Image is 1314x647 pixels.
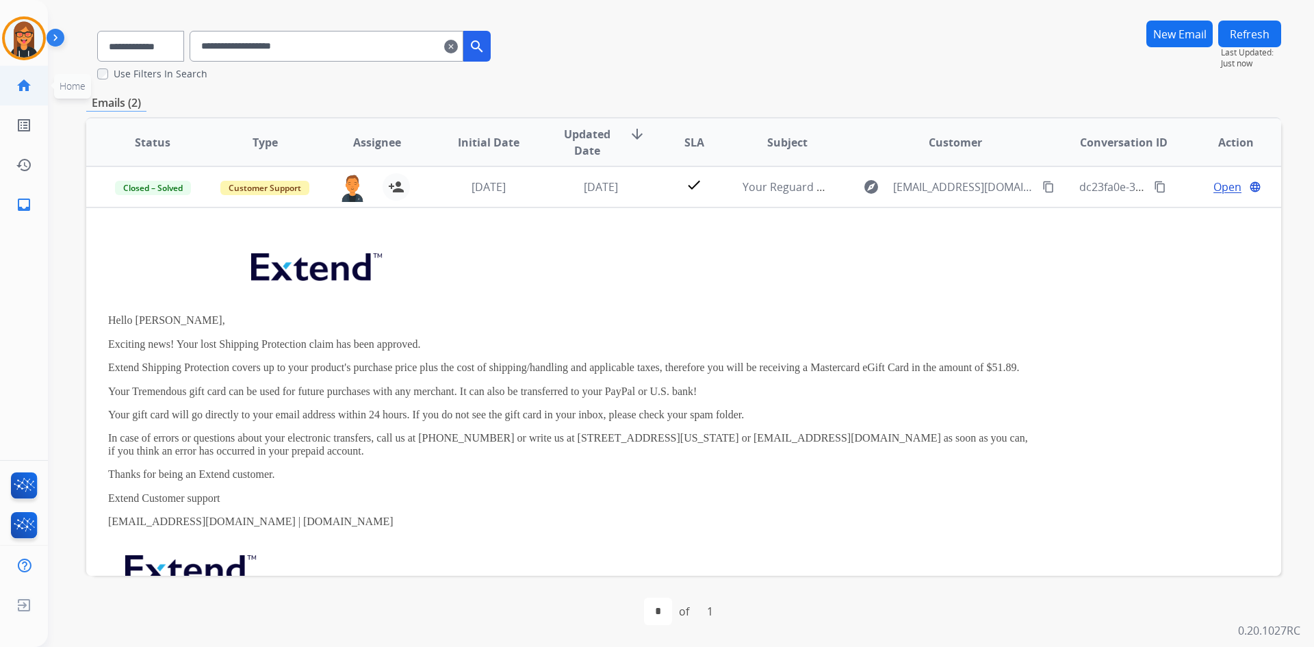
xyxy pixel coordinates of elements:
p: Hello [PERSON_NAME], [108,314,1035,327]
p: Extend Customer support [108,492,1035,505]
button: New Email [1146,21,1213,47]
span: Customer [929,134,982,151]
p: Your Tremendous gift card can be used for future purchases with any merchant. It can also be tran... [108,385,1035,398]
span: [DATE] [584,179,618,194]
span: Your Reguard Claim Update [743,179,886,194]
span: [EMAIL_ADDRESS][DOMAIN_NAME] [893,179,1034,195]
mat-icon: check [686,177,702,193]
span: Subject [767,134,808,151]
mat-icon: clear [444,38,458,55]
p: [EMAIL_ADDRESS][DOMAIN_NAME] | [DOMAIN_NAME] [108,516,1035,528]
span: Updated Date [556,126,619,159]
span: dc23fa0e-3d46-4f25-891e-792d15169caa [1079,179,1285,194]
mat-icon: explore [863,179,879,195]
span: Open [1213,179,1241,195]
button: Refresh [1218,21,1281,47]
span: Last Updated: [1221,47,1281,58]
p: 0.20.1027RC [1238,622,1300,639]
div: 1 [696,598,724,625]
label: Use Filters In Search [114,67,207,81]
div: of [679,603,689,620]
mat-icon: language [1249,181,1261,193]
span: Type [253,134,278,151]
span: Home [60,79,86,92]
p: Thanks for being an Extend customer. [108,468,1035,481]
span: Status [135,134,170,151]
p: In case of errors or questions about your electronic transfers, call us at [PHONE_NUMBER] or writ... [108,432,1035,457]
img: extend.png [234,237,396,291]
mat-icon: list_alt [16,117,32,134]
span: SLA [684,134,704,151]
span: Closed – Solved [115,181,191,195]
img: agent-avatar [339,173,366,202]
p: Your gift card will go directly to your email address within 24 hours. If you do not see the gift... [108,409,1035,421]
mat-icon: search [469,38,485,55]
span: [DATE] [472,179,506,194]
th: Action [1169,118,1281,166]
mat-icon: arrow_downward [629,126,645,142]
mat-icon: person_add [388,179,404,195]
img: avatar [5,19,43,58]
mat-icon: inbox [16,196,32,213]
span: Customer Support [220,181,309,195]
span: Initial Date [458,134,519,151]
p: Emails (2) [86,94,146,112]
mat-icon: content_copy [1042,181,1055,193]
mat-icon: home [16,77,32,94]
img: extend.png [108,539,270,593]
span: Assignee [353,134,401,151]
mat-icon: history [16,157,32,173]
span: Conversation ID [1080,134,1168,151]
span: Just now [1221,58,1281,69]
p: Exciting news! Your lost Shipping Protection claim has been approved. [108,338,1035,351]
mat-icon: content_copy [1154,181,1166,193]
p: Extend Shipping Protection covers up to your product's purchase price plus the cost of shipping/h... [108,361,1035,374]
